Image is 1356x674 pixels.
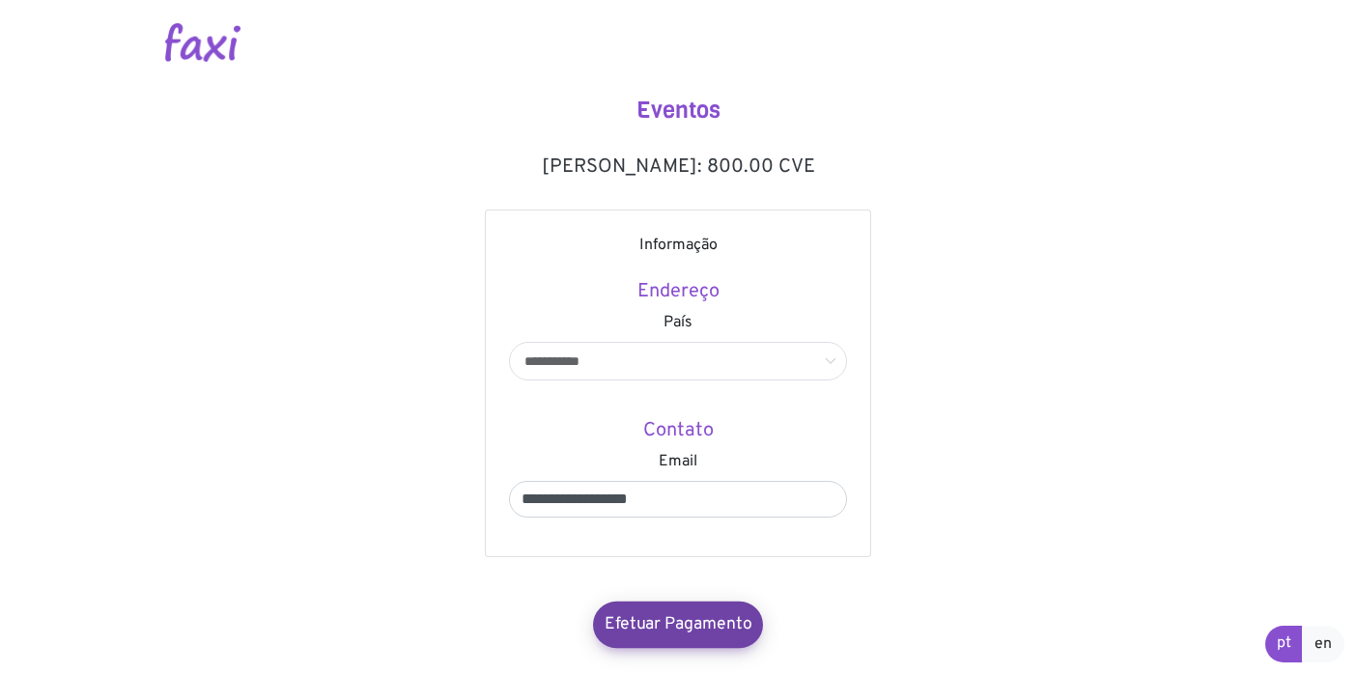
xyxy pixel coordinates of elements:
h5: Endereço [509,280,847,303]
a: en [1302,626,1344,662]
label: Email [659,450,697,473]
a: Contato [509,419,847,450]
h5: Contato [509,419,847,442]
a: pt [1265,626,1303,662]
label: País [664,311,692,334]
a: Efetuar Pagamento [593,602,763,648]
span: Informação [509,234,847,257]
h5: [PERSON_NAME]: 800.00 CVE [485,155,871,179]
h4: Eventos [485,97,871,125]
a: Endereço [509,280,847,311]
